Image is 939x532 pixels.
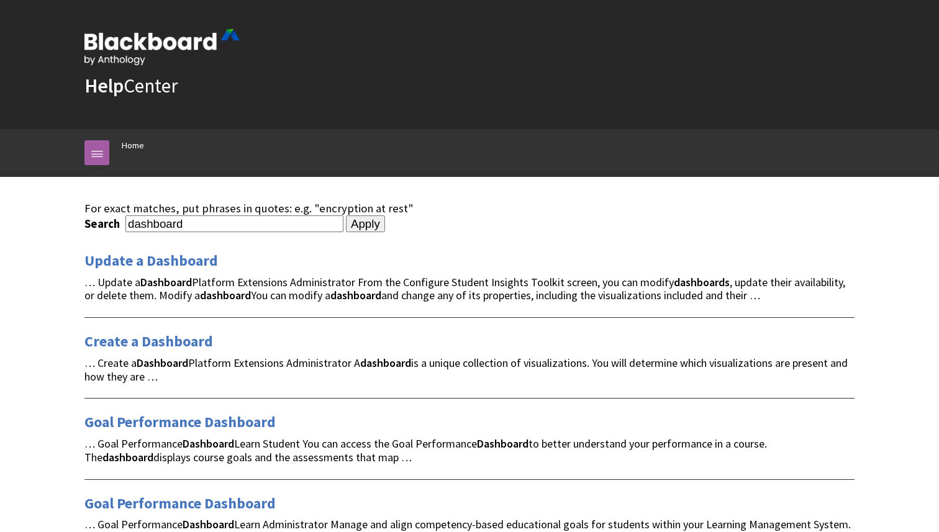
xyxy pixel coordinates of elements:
[122,138,144,153] a: Home
[102,450,153,464] strong: dashboard
[200,288,251,302] strong: dashboard
[84,331,213,351] a: Create a Dashboard
[183,436,234,451] strong: Dashboard
[137,356,188,370] strong: Dashboard
[84,217,123,231] label: Search
[84,494,276,513] a: Goal Performance Dashboard
[84,73,178,98] a: HelpCenter
[183,517,234,531] strong: Dashboard
[84,356,848,384] span: … Create a Platform Extensions Administrator A is a unique collection of visualizations. You will...
[360,356,411,370] strong: dashboard
[84,436,767,464] span: … Goal Performance Learn Student You can access the Goal Performance to better understand your pe...
[330,288,381,302] strong: dashboard
[84,251,218,271] a: Update a Dashboard
[84,29,240,65] img: Blackboard by Anthology
[84,202,855,215] div: For exact matches, put phrases in quotes: e.g. "encryption at rest"
[477,436,528,451] strong: Dashboard
[84,412,276,432] a: Goal Performance Dashboard
[84,275,845,303] span: … Update a Platform Extensions Administrator From the Configure Student Insights Toolkit screen, ...
[674,275,730,289] strong: dashboards
[140,275,192,289] strong: Dashboard
[346,215,385,233] input: Apply
[84,73,124,98] strong: Help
